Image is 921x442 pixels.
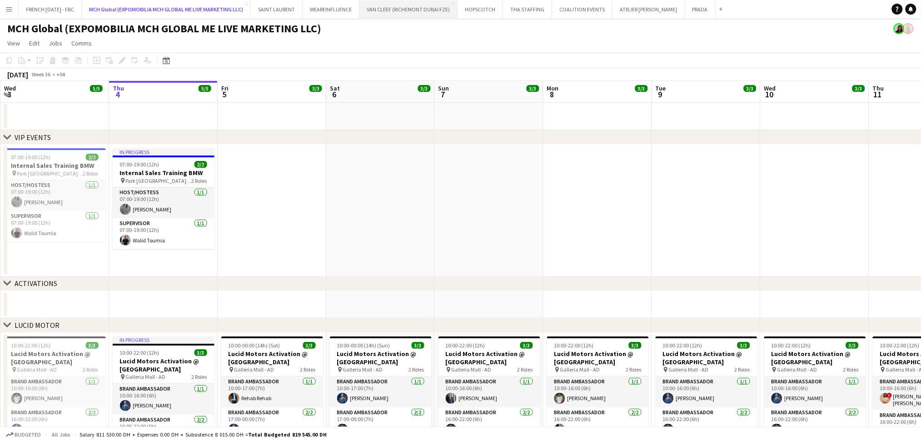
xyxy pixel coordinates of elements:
[303,0,359,18] button: WEAREINFLUENCE
[503,0,552,18] button: THA STAFFING
[880,342,920,349] span: 10:00-22:00 (12h)
[234,366,274,373] span: Galleria Mall - AD
[19,0,82,18] button: FRENCH [DATE] - FBC
[113,384,214,415] app-card-role: Brand Ambassador1/110:00-16:00 (6h)[PERSON_NAME]
[418,93,430,100] div: 1 Job
[71,39,92,47] span: Comms
[527,93,539,100] div: 1 Job
[359,0,458,18] button: VAN CLEEF (RICHEMONT DUBAI FZE)
[629,342,642,349] span: 3/3
[437,89,449,100] span: 7
[735,366,750,373] span: 2 Roles
[560,366,600,373] span: Galleria Mall - AD
[113,148,214,249] app-job-card: In progress07:00-19:00 (12h)2/2Internal Sales Training BMW Park [GEOGRAPHIC_DATA], [GEOGRAPHIC_DA...
[7,39,20,47] span: View
[873,84,884,92] span: Thu
[663,342,702,349] span: 10:00-22:00 (12h)
[903,23,914,34] app-user-avatar: Viviane Melatti
[4,180,106,211] app-card-role: Host/Hostess1/107:00-19:00 (12h)[PERSON_NAME]
[409,366,424,373] span: 2 Roles
[15,432,41,438] span: Budgeted
[113,337,214,344] div: In progress
[11,342,51,349] span: 10:00-22:00 (12h)
[4,377,106,407] app-card-role: Brand Ambassador1/110:00-16:00 (6h)[PERSON_NAME]
[90,85,103,92] span: 5/5
[50,431,72,438] span: All jobs
[330,350,432,366] h3: Lucid Motors Activation @ [GEOGRAPHIC_DATA]
[229,342,280,349] span: 10:00-00:00 (14h) (Sat)
[846,342,859,349] span: 3/3
[853,93,865,100] div: 1 Job
[330,377,432,407] app-card-role: Brand Ambassador1/110:00-17:00 (7h)[PERSON_NAME]
[90,93,105,100] div: 2 Jobs
[4,84,16,92] span: Wed
[636,93,647,100] div: 1 Job
[777,366,817,373] span: Galleria Mall - AD
[30,71,53,78] span: Week 36
[763,89,776,100] span: 10
[635,85,648,92] span: 3/3
[438,377,540,407] app-card-role: Brand Ambassador1/110:00-16:00 (6h)[PERSON_NAME]
[612,0,685,18] button: ATELIER [PERSON_NAME]
[547,84,559,92] span: Mon
[194,349,207,356] span: 3/3
[17,366,57,373] span: Galleria Mall - AD
[86,342,99,349] span: 3/3
[113,84,124,92] span: Thu
[126,177,192,184] span: Park [GEOGRAPHIC_DATA], [GEOGRAPHIC_DATA]
[4,37,24,49] a: View
[45,37,66,49] a: Jobs
[25,37,43,49] a: Edit
[15,279,57,288] div: ACTIVATIONS
[221,377,323,407] app-card-role: Brand Ambassador1/110:00-17:00 (7h)Rehab Rehab
[656,350,757,366] h3: Lucid Motors Activation @ [GEOGRAPHIC_DATA]
[3,89,16,100] span: 3
[56,71,65,78] div: +04
[894,23,905,34] app-user-avatar: Sara Mendhao
[4,350,106,366] h3: Lucid Motors Activation @ [GEOGRAPHIC_DATA]
[15,133,51,142] div: VIP EVENTS
[192,373,207,380] span: 2 Roles
[4,161,106,170] h3: Internal Sales Training BMW
[330,84,340,92] span: Sat
[251,0,303,18] button: SAINT LAURENT
[220,89,229,100] span: 5
[194,161,207,168] span: 2/2
[626,366,642,373] span: 2 Roles
[83,366,99,373] span: 2 Roles
[329,89,340,100] span: 6
[113,169,214,177] h3: Internal Sales Training BMW
[654,89,666,100] span: 9
[29,39,40,47] span: Edit
[120,349,159,356] span: 10:00-22:00 (12h)
[7,22,321,35] h1: MCH Global (EXPOMOBILIA MCH GLOBAL ME LIVE MARKETING LLC)
[11,154,51,161] span: 07:00-19:00 (12h)
[871,89,884,100] span: 11
[764,84,776,92] span: Wed
[764,377,866,407] app-card-role: Brand Ambassador1/110:00-16:00 (6h)[PERSON_NAME]
[418,85,431,92] span: 3/3
[113,148,214,156] div: In progress
[744,93,756,100] div: 1 Job
[4,148,106,242] app-job-card: 07:00-19:00 (12h)2/2Internal Sales Training BMW Park [GEOGRAPHIC_DATA], [GEOGRAPHIC_DATA]2 RolesH...
[86,154,99,161] span: 2/2
[554,342,594,349] span: 10:00-22:00 (12h)
[737,342,750,349] span: 3/3
[80,431,327,438] div: Salary 811 530.00 DH + Expenses 0.00 DH + Subsistence 8 015.00 DH =
[547,350,649,366] h3: Lucid Motors Activation @ [GEOGRAPHIC_DATA]
[221,84,229,92] span: Fri
[656,377,757,407] app-card-role: Brand Ambassador1/110:00-16:00 (6h)[PERSON_NAME]
[887,393,892,398] span: !
[452,366,492,373] span: Galleria Mall - AD
[192,177,207,184] span: 2 Roles
[113,187,214,218] app-card-role: Host/Hostess1/107:00-19:00 (12h)[PERSON_NAME]
[83,170,99,177] span: 2 Roles
[113,218,214,249] app-card-role: Supervisor1/107:00-19:00 (12h)Walid Toumia
[111,89,124,100] span: 4
[764,350,866,366] h3: Lucid Motors Activation @ [GEOGRAPHIC_DATA]
[843,366,859,373] span: 2 Roles
[772,342,811,349] span: 10:00-22:00 (12h)
[547,377,649,407] app-card-role: Brand Ambassador1/110:00-16:00 (6h)[PERSON_NAME]
[438,350,540,366] h3: Lucid Motors Activation @ [GEOGRAPHIC_DATA]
